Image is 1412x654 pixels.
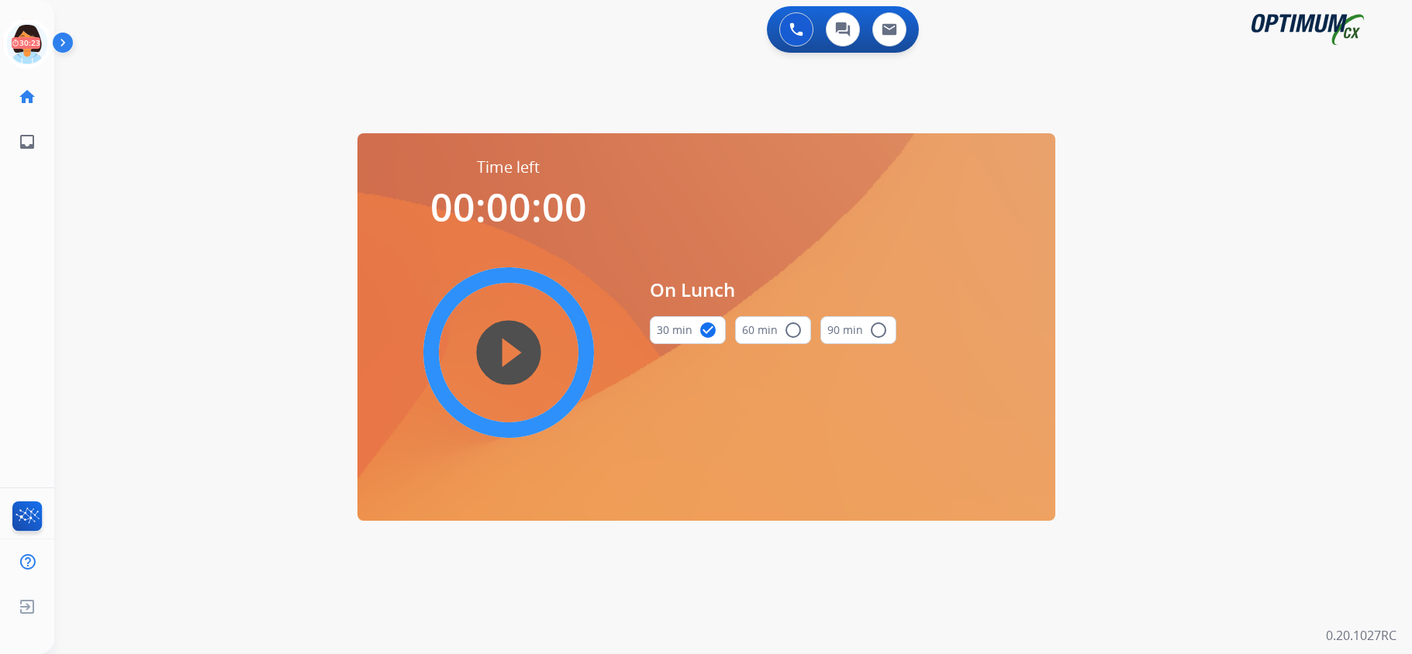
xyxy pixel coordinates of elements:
[1326,626,1396,645] p: 0.20.1027RC
[699,321,717,339] mat-icon: check_circle
[430,181,587,233] span: 00:00:00
[499,343,518,362] mat-icon: play_circle_filled
[650,276,896,304] span: On Lunch
[735,316,811,344] button: 60 min
[18,133,36,151] mat-icon: inbox
[650,316,726,344] button: 30 min
[820,316,896,344] button: 90 min
[869,321,888,339] mat-icon: radio_button_unchecked
[477,157,540,178] span: Time left
[784,321,803,339] mat-icon: radio_button_unchecked
[18,88,36,106] mat-icon: home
